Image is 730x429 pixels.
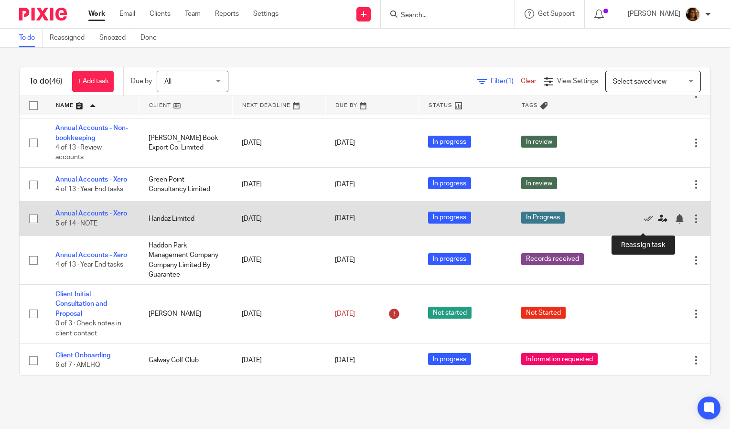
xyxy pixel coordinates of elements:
[55,362,100,369] span: 6 of 7 · AMLHQ
[521,212,565,224] span: In Progress
[164,78,172,85] span: All
[55,125,128,141] a: Annual Accounts - Non-bookkeeping
[55,262,123,268] span: 4 of 13 · Year End tasks
[232,168,325,202] td: [DATE]
[428,212,471,224] span: In progress
[685,7,700,22] img: Arvinder.jpeg
[50,29,92,47] a: Reassigned
[335,311,355,317] span: [DATE]
[88,9,105,19] a: Work
[400,11,486,20] input: Search
[139,202,232,236] td: Handaz Limited
[428,136,471,148] span: In progress
[29,76,63,86] h1: To do
[232,202,325,236] td: [DATE]
[119,9,135,19] a: Email
[55,210,127,217] a: Annual Accounts - Xero
[150,9,171,19] a: Clients
[99,29,133,47] a: Snoozed
[644,214,658,223] a: Mark as done
[506,78,514,85] span: (1)
[253,9,279,19] a: Settings
[335,139,355,146] span: [DATE]
[19,29,43,47] a: To do
[139,236,232,284] td: Haddon Park Management Company Company Limited By Guarantee
[19,8,67,21] img: Pixie
[140,29,164,47] a: Done
[139,285,232,343] td: [PERSON_NAME]
[335,357,355,364] span: [DATE]
[428,253,471,265] span: In progress
[428,353,471,365] span: In progress
[49,77,63,85] span: (46)
[521,353,598,365] span: Information requested
[131,76,152,86] p: Due by
[521,78,537,85] a: Clear
[521,253,584,265] span: Records received
[55,320,121,337] span: 0 of 3 · Check notes in client contact
[55,291,107,317] a: Client Initial Consultation and Proposal
[521,307,566,319] span: Not Started
[538,11,575,17] span: Get Support
[232,343,325,377] td: [DATE]
[522,103,538,108] span: Tags
[628,9,680,19] p: [PERSON_NAME]
[139,168,232,202] td: Green Point Consultancy Limited
[428,307,472,319] span: Not started
[613,78,666,85] span: Select saved view
[232,236,325,284] td: [DATE]
[139,118,232,168] td: [PERSON_NAME] Book Export Co. Limited
[335,257,355,263] span: [DATE]
[335,215,355,222] span: [DATE]
[215,9,239,19] a: Reports
[139,343,232,377] td: Galway Golf Club
[557,78,598,85] span: View Settings
[428,177,471,189] span: In progress
[521,177,557,189] span: In review
[185,9,201,19] a: Team
[55,176,127,183] a: Annual Accounts - Xero
[335,181,355,188] span: [DATE]
[232,285,325,343] td: [DATE]
[55,220,97,227] span: 5 of 14 · NOTE
[232,118,325,168] td: [DATE]
[55,252,127,258] a: Annual Accounts - Xero
[491,78,521,85] span: Filter
[55,144,102,161] span: 4 of 13 · Review accounts
[55,352,110,359] a: Client Onboarding
[72,71,114,92] a: + Add task
[55,186,123,193] span: 4 of 13 · Year End tasks
[521,136,557,148] span: In review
